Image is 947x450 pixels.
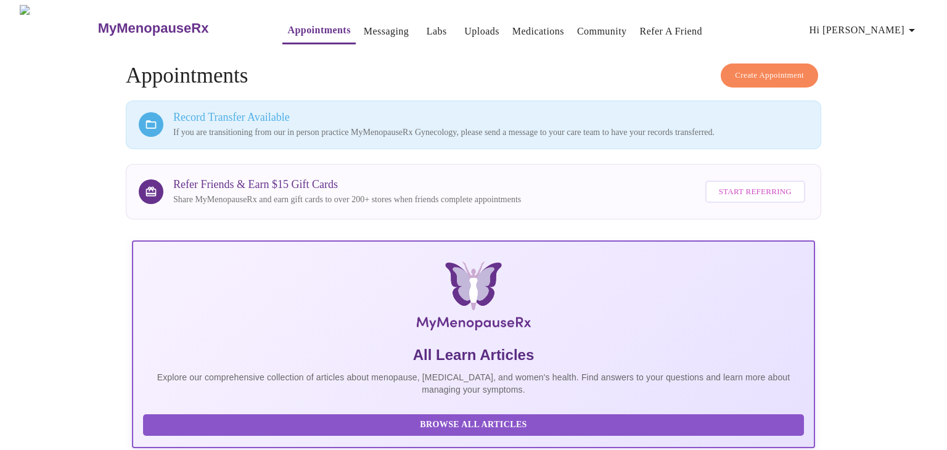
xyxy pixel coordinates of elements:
[287,22,350,39] a: Appointments
[635,19,708,44] button: Refer a Friend
[735,68,804,83] span: Create Appointment
[810,22,919,39] span: Hi [PERSON_NAME]
[96,7,258,50] a: MyMenopauseRx
[155,417,792,433] span: Browse All Articles
[173,194,521,206] p: Share MyMenopauseRx and earn gift cards to over 200+ stores when friends complete appointments
[640,23,703,40] a: Refer a Friend
[702,174,808,210] a: Start Referring
[464,23,499,40] a: Uploads
[126,63,821,88] h4: Appointments
[143,345,804,365] h5: All Learn Articles
[427,23,447,40] a: Labs
[459,19,504,44] button: Uploads
[507,19,569,44] button: Medications
[512,23,564,40] a: Medications
[143,414,804,436] button: Browse All Articles
[173,111,808,124] h3: Record Transfer Available
[364,23,409,40] a: Messaging
[173,178,521,191] h3: Refer Friends & Earn $15 Gift Cards
[173,126,808,139] p: If you are transitioning from our in person practice MyMenopauseRx Gynecology, please send a mess...
[417,19,456,44] button: Labs
[721,63,818,88] button: Create Appointment
[143,419,807,429] a: Browse All Articles
[719,185,792,199] span: Start Referring
[572,19,632,44] button: Community
[805,18,924,43] button: Hi [PERSON_NAME]
[705,181,805,203] button: Start Referring
[143,371,804,396] p: Explore our comprehensive collection of articles about menopause, [MEDICAL_DATA], and women's hea...
[245,261,701,335] img: MyMenopauseRx Logo
[98,20,209,36] h3: MyMenopauseRx
[282,18,355,44] button: Appointments
[359,19,414,44] button: Messaging
[20,5,96,51] img: MyMenopauseRx Logo
[577,23,627,40] a: Community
